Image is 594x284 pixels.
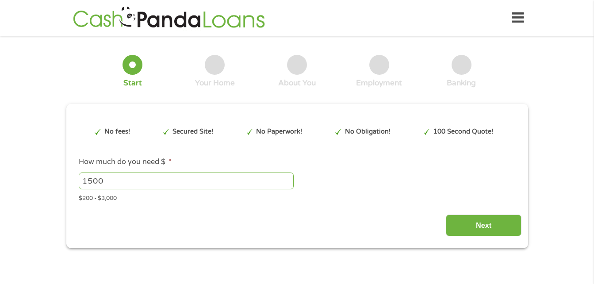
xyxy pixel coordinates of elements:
[123,78,142,88] div: Start
[79,191,515,203] div: $200 - $3,000
[356,78,402,88] div: Employment
[104,127,130,137] p: No fees!
[79,157,172,167] label: How much do you need $
[70,5,268,31] img: GetLoanNow Logo
[172,127,213,137] p: Secured Site!
[433,127,493,137] p: 100 Second Quote!
[345,127,391,137] p: No Obligation!
[256,127,302,137] p: No Paperwork!
[446,215,521,236] input: Next
[195,78,235,88] div: Your Home
[278,78,316,88] div: About You
[447,78,476,88] div: Banking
